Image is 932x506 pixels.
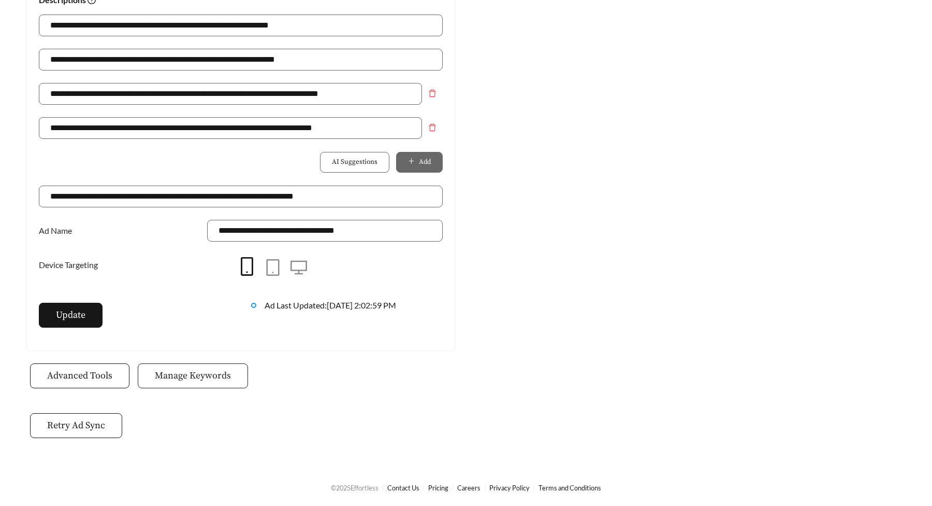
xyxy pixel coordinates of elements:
[396,152,443,173] button: plusAdd
[47,369,112,383] span: Advanced Tools
[286,255,312,281] button: desktop
[39,254,103,276] label: Device Targeting
[422,117,443,138] button: Remove field
[387,484,419,492] a: Contact Us
[238,257,256,276] span: mobile
[423,123,442,132] span: delete
[422,83,443,104] button: Remove field
[47,418,105,432] span: Retry Ad Sync
[538,484,601,492] a: Terms and Conditions
[423,89,442,97] span: delete
[457,484,480,492] a: Careers
[39,303,103,328] button: Update
[265,299,443,324] div: Ad Last Updated: [DATE] 2:02:59 PM
[39,220,77,242] label: Ad Name
[30,413,122,438] button: Retry Ad Sync
[428,484,448,492] a: Pricing
[332,157,377,167] span: AI Suggestions
[138,363,248,388] button: Manage Keywords
[265,259,281,276] span: tablet
[260,255,286,281] button: tablet
[331,484,378,492] span: © 2025 Effortless
[489,484,530,492] a: Privacy Policy
[290,259,307,276] span: desktop
[207,220,443,242] input: Ad Name
[155,369,231,383] span: Manage Keywords
[320,152,389,173] button: AI Suggestions
[39,186,443,207] input: Website
[56,308,85,322] span: Update
[30,363,129,388] button: Advanced Tools
[234,254,260,280] button: mobile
